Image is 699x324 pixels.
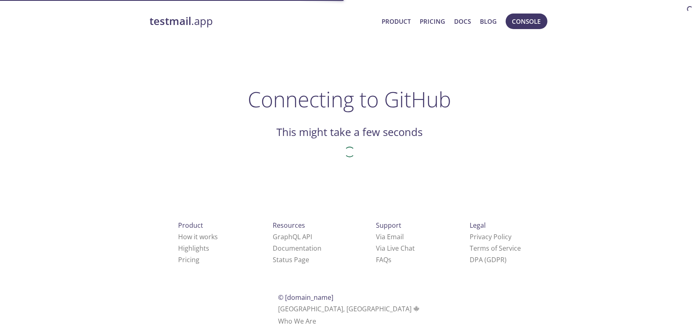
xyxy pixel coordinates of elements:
[470,232,511,241] a: Privacy Policy
[273,255,309,264] a: Status Page
[512,16,541,27] span: Console
[273,244,321,253] a: Documentation
[278,293,333,302] span: © [DOMAIN_NAME]
[278,304,421,313] span: [GEOGRAPHIC_DATA], [GEOGRAPHIC_DATA]
[178,255,199,264] a: Pricing
[470,221,486,230] span: Legal
[178,244,209,253] a: Highlights
[376,232,404,241] a: Via Email
[178,232,218,241] a: How it works
[273,221,305,230] span: Resources
[178,221,203,230] span: Product
[388,255,391,264] span: s
[506,14,547,29] button: Console
[276,125,423,139] h2: This might take a few seconds
[376,244,415,253] a: Via Live Chat
[470,244,521,253] a: Terms of Service
[376,221,401,230] span: Support
[382,16,411,27] a: Product
[150,14,192,28] strong: testmail
[470,255,507,264] a: DPA (GDPR)
[248,87,451,111] h1: Connecting to GitHub
[273,232,312,241] a: GraphQL API
[420,16,445,27] a: Pricing
[376,255,391,264] a: FAQ
[150,14,376,28] a: testmail.app
[480,16,497,27] a: Blog
[455,16,471,27] a: Docs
